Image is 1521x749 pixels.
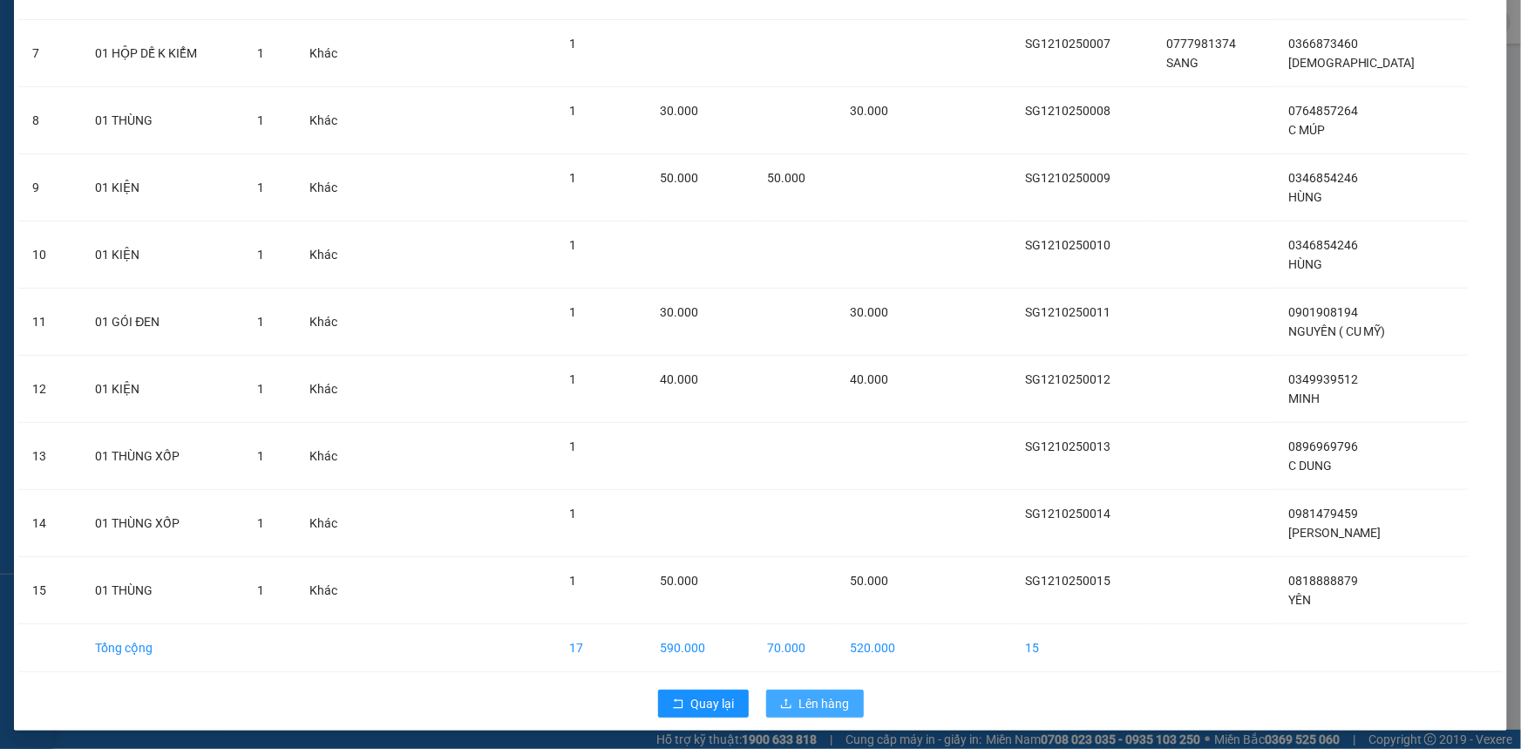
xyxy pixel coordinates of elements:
[1025,372,1110,386] span: SG1210250012
[850,574,888,588] span: 50.000
[1288,392,1320,405] span: MINH
[660,171,698,185] span: 50.000
[81,557,243,624] td: 01 THÙNG
[1288,190,1322,204] span: HÙNG
[569,171,576,185] span: 1
[850,104,888,118] span: 30.000
[660,305,698,319] span: 30.000
[81,423,243,490] td: 01 THÙNG XỐP
[569,37,576,51] span: 1
[81,154,243,221] td: 01 KIỆN
[257,46,264,60] span: 1
[189,22,231,64] img: logo.jpg
[257,516,264,530] span: 1
[1025,104,1110,118] span: SG1210250008
[257,180,264,194] span: 1
[22,112,98,285] b: [PERSON_NAME] - [PERSON_NAME]
[257,583,264,597] span: 1
[257,248,264,262] span: 1
[18,356,81,423] td: 12
[1288,439,1358,453] span: 0896969796
[658,690,749,718] button: rollbackQuay lại
[569,305,576,319] span: 1
[1288,324,1386,338] span: NGUYÊN ( CU MỸ)
[18,20,81,87] td: 7
[18,154,81,221] td: 9
[1288,171,1358,185] span: 0346854246
[295,87,365,154] td: Khác
[767,171,805,185] span: 50.000
[107,25,173,167] b: [PERSON_NAME] - Gửi khách hàng
[780,698,792,712] span: upload
[646,624,754,672] td: 590.000
[1288,104,1358,118] span: 0764857264
[1025,305,1110,319] span: SG1210250011
[1011,624,1152,672] td: 15
[1288,593,1311,607] span: YÊN
[1288,305,1358,319] span: 0901908194
[18,423,81,490] td: 13
[1025,507,1110,521] span: SG1210250014
[1288,238,1358,252] span: 0346854246
[295,289,365,356] td: Khác
[660,574,698,588] span: 50.000
[1025,171,1110,185] span: SG1210250009
[295,20,365,87] td: Khác
[569,372,576,386] span: 1
[1288,507,1358,521] span: 0981479459
[295,557,365,624] td: Khác
[691,694,735,713] span: Quay lại
[753,624,836,672] td: 70.000
[672,698,684,712] span: rollback
[1025,37,1110,51] span: SG1210250007
[81,624,243,672] td: Tổng cộng
[81,490,243,557] td: 01 THÙNG XỐP
[81,289,243,356] td: 01 GÓI ĐEN
[146,83,240,105] li: (c) 2017
[1025,439,1110,453] span: SG1210250013
[1288,56,1416,70] span: [DEMOGRAPHIC_DATA]
[81,20,243,87] td: 01 HỘP DẾ K KIỂM
[1288,37,1358,51] span: 0366873460
[1025,238,1110,252] span: SG1210250010
[569,104,576,118] span: 1
[295,490,365,557] td: Khác
[799,694,850,713] span: Lên hàng
[257,113,264,127] span: 1
[18,490,81,557] td: 14
[1166,37,1236,51] span: 0777981374
[295,356,365,423] td: Khác
[146,66,240,80] b: [DOMAIN_NAME]
[18,87,81,154] td: 8
[555,624,646,672] td: 17
[81,221,243,289] td: 01 KIỆN
[257,382,264,396] span: 1
[18,289,81,356] td: 11
[1288,459,1332,473] span: C DUNG
[660,372,698,386] span: 40.000
[81,87,243,154] td: 01 THÙNG
[1288,123,1325,137] span: C MÚP
[1288,372,1358,386] span: 0349939512
[295,154,365,221] td: Khác
[1288,574,1358,588] span: 0818888879
[569,574,576,588] span: 1
[569,507,576,521] span: 1
[569,439,576,453] span: 1
[257,315,264,329] span: 1
[660,104,698,118] span: 30.000
[766,690,864,718] button: uploadLên hàng
[569,238,576,252] span: 1
[295,423,365,490] td: Khác
[1025,574,1110,588] span: SG1210250015
[1288,257,1322,271] span: HÙNG
[81,356,243,423] td: 01 KIỆN
[850,372,888,386] span: 40.000
[295,221,365,289] td: Khác
[1288,526,1382,540] span: [PERSON_NAME]
[836,624,927,672] td: 520.000
[18,221,81,289] td: 10
[257,449,264,463] span: 1
[1166,56,1198,70] span: SANG
[18,557,81,624] td: 15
